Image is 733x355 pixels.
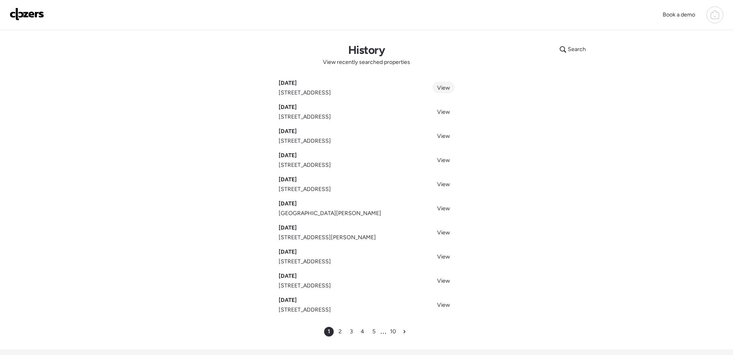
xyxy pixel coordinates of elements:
span: [DATE] [279,248,297,256]
span: 1 [328,328,330,336]
span: View [437,157,450,164]
span: View [437,229,450,236]
span: View [437,277,450,284]
a: View [432,202,455,214]
img: Logo [10,8,44,21]
span: [STREET_ADDRESS][PERSON_NAME] [279,234,376,242]
span: View [437,181,450,188]
span: [STREET_ADDRESS] [279,161,331,169]
span: [STREET_ADDRESS] [279,137,331,145]
span: [STREET_ADDRESS] [279,89,331,97]
span: View [437,302,450,308]
a: View [432,299,455,310]
span: View [437,84,450,91]
h1: History [348,43,385,57]
span: View [437,253,450,260]
span: [DATE] [279,224,297,232]
span: [DATE] [279,103,297,111]
span: [STREET_ADDRESS] [279,113,331,121]
span: View [437,109,450,115]
span: [DATE] [279,296,297,304]
span: [DATE] [279,127,297,135]
span: 5 [372,328,376,336]
span: [DATE] [279,272,297,280]
span: View [437,205,450,212]
a: View [432,130,455,142]
span: View [437,133,450,140]
a: View [432,226,455,238]
span: [DATE] [279,200,297,208]
a: View [432,106,455,117]
span: 4 [361,328,364,336]
a: View [432,178,455,190]
span: 2 [339,328,342,336]
span: View recently searched properties [323,58,410,66]
a: View [432,275,455,286]
span: 10 [390,328,396,336]
a: View [432,154,455,166]
span: [STREET_ADDRESS] [279,258,331,266]
span: Book a demo [663,11,695,18]
span: Search [568,45,586,53]
span: [DATE] [279,152,297,160]
span: … [380,328,387,335]
span: [STREET_ADDRESS] [279,306,331,314]
a: View [432,250,455,262]
span: [DATE] [279,79,297,87]
span: [GEOGRAPHIC_DATA][PERSON_NAME] [279,209,381,218]
span: [DATE] [279,176,297,184]
a: View [432,82,455,93]
span: 3 [350,328,353,336]
span: [STREET_ADDRESS] [279,282,331,290]
span: [STREET_ADDRESS] [279,185,331,193]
